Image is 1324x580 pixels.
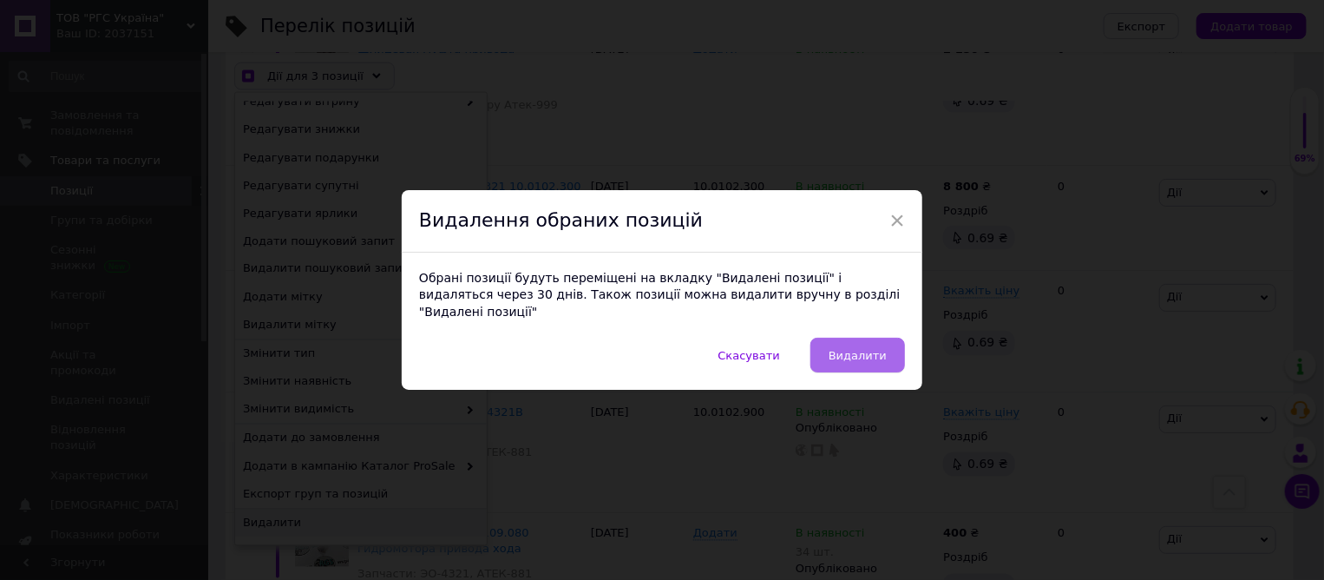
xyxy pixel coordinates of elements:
button: Видалити [810,338,905,372]
span: × [889,206,905,235]
span: Видалити [829,349,887,362]
span: Видалення обраних позицій [419,209,703,231]
span: Обрані позиції будуть переміщені на вкладку "Видалені позиції" і видаляться через 30 днів. Також ... [419,271,900,319]
span: Скасувати [718,349,780,362]
button: Скасувати [700,338,798,372]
